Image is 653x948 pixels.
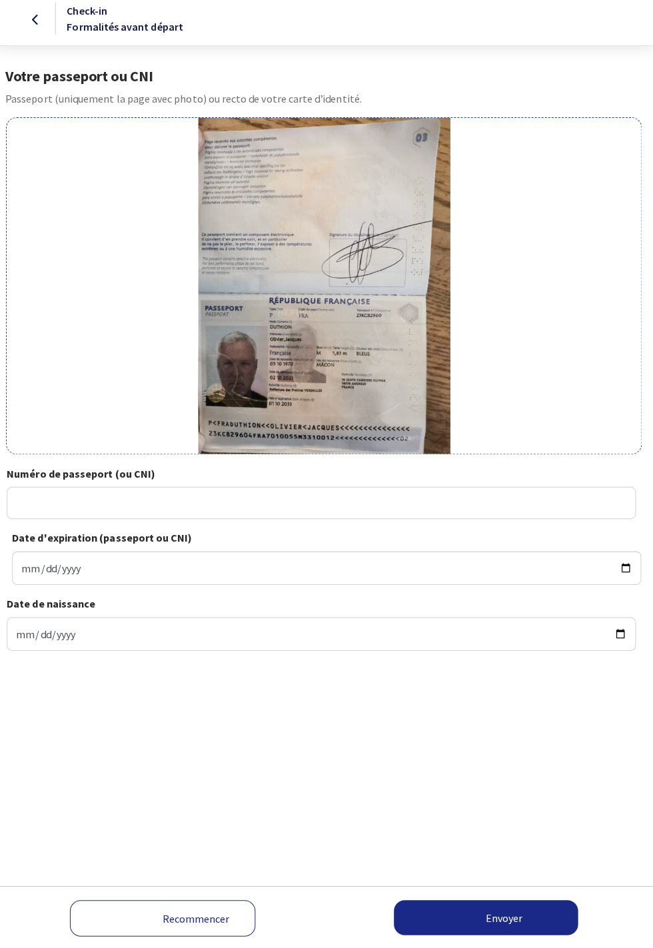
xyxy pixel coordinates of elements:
strong: Date de naissance [12,600,100,614]
strong: Numéro de passeport (ou CNI) [12,471,159,484]
p: Passeport (uniquement la page avec photo) ou recto de votre carte d’identité. [11,98,642,114]
a: Recommencer [75,901,259,937]
strong: Date d'expiration (passeport ou CNI) [17,535,196,548]
h1: Votre passeport ou CNI [11,75,642,93]
button: Envoyer [396,901,578,935]
img: duthion-olivier.jpg [202,125,452,458]
span: Check-in Formalités avant départ [71,12,187,41]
